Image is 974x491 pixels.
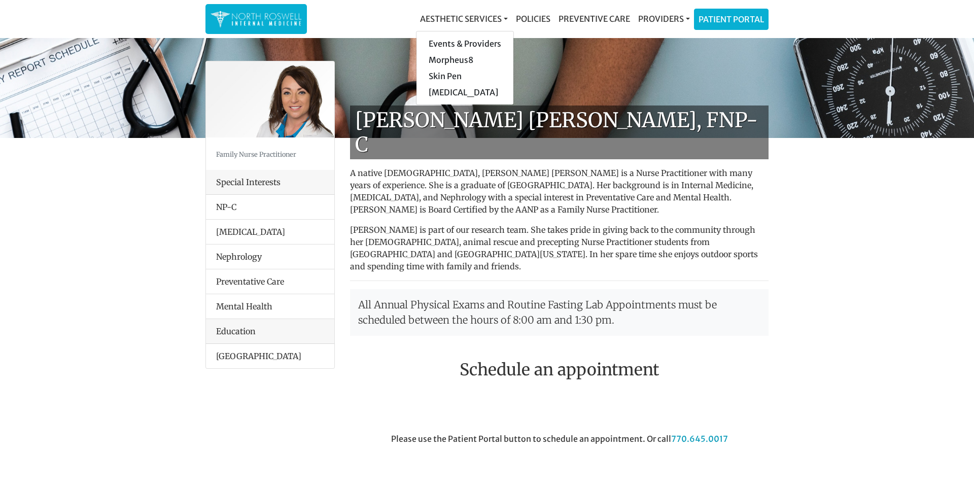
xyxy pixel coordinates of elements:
small: Family Nurse Practitioner [216,150,296,158]
a: Skin Pen [416,68,513,84]
a: Preventive Care [554,9,634,29]
a: [MEDICAL_DATA] [416,84,513,100]
img: Keela Weeks Leger, FNP-C [206,61,334,137]
h2: Schedule an appointment [350,360,769,379]
li: [GEOGRAPHIC_DATA] [206,344,334,368]
a: Policies [512,9,554,29]
a: Patient Portal [694,9,768,29]
a: 770.645.0017 [671,434,728,444]
a: Events & Providers [416,36,513,52]
li: Mental Health [206,294,334,319]
div: Education [206,319,334,344]
p: All Annual Physical Exams and Routine Fasting Lab Appointments must be scheduled between the hour... [350,289,769,336]
div: Special Interests [206,170,334,195]
p: A native [DEMOGRAPHIC_DATA], [PERSON_NAME] [PERSON_NAME] is a Nurse Practitioner with many years ... [350,167,769,216]
li: Preventative Care [206,269,334,294]
li: NP-C [206,195,334,220]
h1: [PERSON_NAME] [PERSON_NAME], FNP-C [350,106,769,159]
a: Aesthetic Services [416,9,512,29]
li: [MEDICAL_DATA] [206,219,334,244]
a: Providers [634,9,694,29]
img: North Roswell Internal Medicine [211,9,302,29]
li: Nephrology [206,244,334,269]
p: [PERSON_NAME] is part of our research team. She takes pride in giving back to the community throu... [350,224,769,272]
div: Please use the Patient Portal button to schedule an appointment. Or call [342,433,776,489]
a: Morpheus8 [416,52,513,68]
